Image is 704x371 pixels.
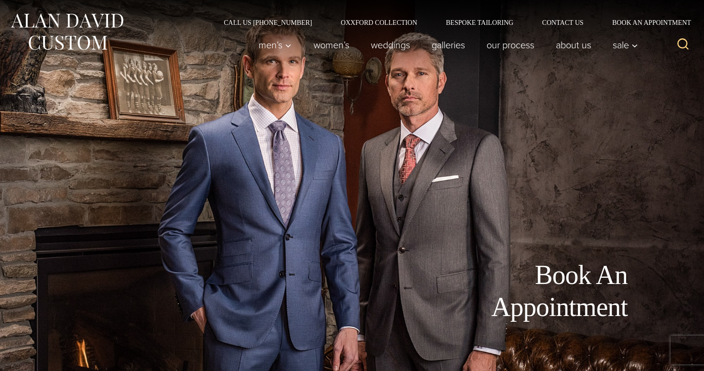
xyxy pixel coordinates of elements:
span: Men’s [258,40,292,50]
span: Sale [612,40,638,50]
img: Alan David Custom [10,11,124,53]
nav: Primary Navigation [248,35,643,55]
a: Bespoke Tailoring [432,19,528,26]
a: Galleries [421,35,476,55]
a: weddings [360,35,421,55]
h1: Book An Appointment [412,259,628,323]
a: Book an Appointment [598,19,694,26]
a: Our Process [476,35,545,55]
a: Contact Us [528,19,598,26]
a: About Us [545,35,602,55]
a: Call Us [PHONE_NUMBER] [209,19,326,26]
nav: Secondary Navigation [209,19,694,26]
a: Women’s [303,35,360,55]
a: Oxxford Collection [326,19,432,26]
button: View Search Form [672,33,694,56]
